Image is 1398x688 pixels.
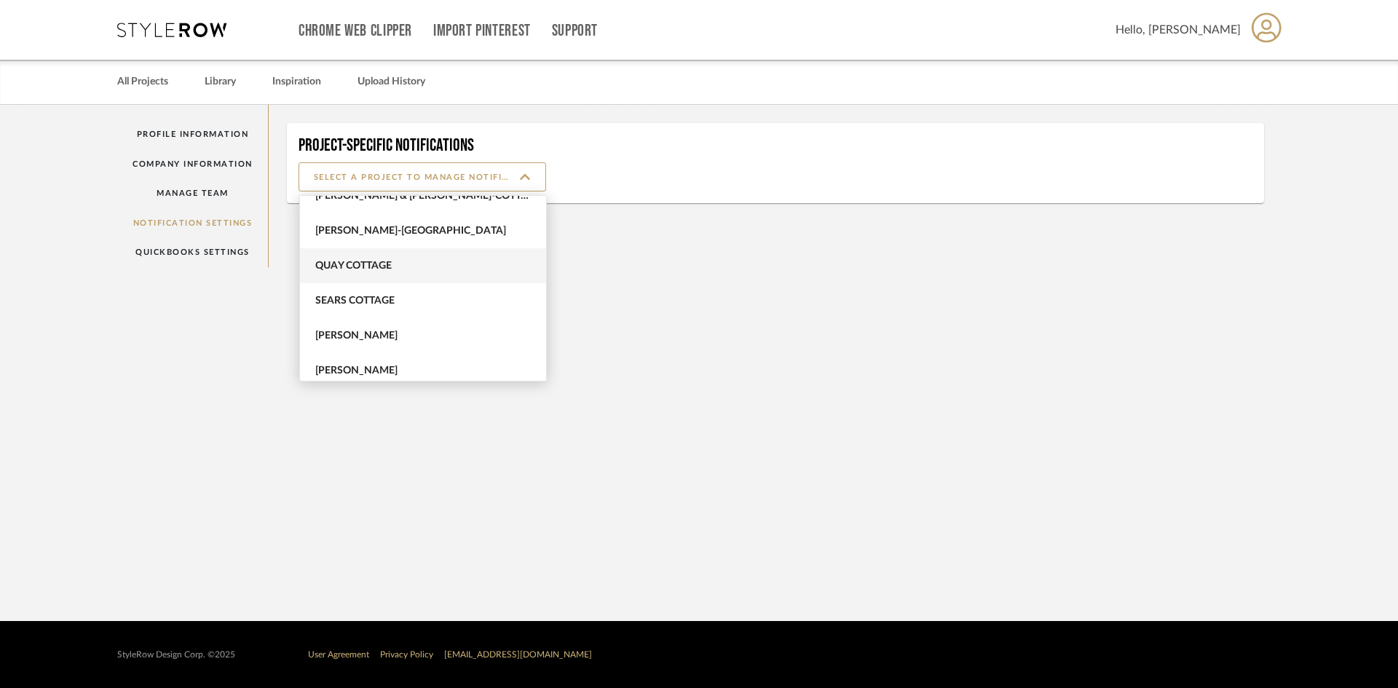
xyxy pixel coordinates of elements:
[117,119,268,149] a: Profile Information
[272,72,321,92] a: Inspiration
[308,650,369,659] a: User Agreement
[358,72,425,92] a: Upload History
[117,72,168,92] a: All Projects
[299,25,412,37] a: Chrome Web Clipper
[299,162,546,191] input: SELECT A PROJECT TO MANAGE NOTIFICATIONS
[117,149,268,179] a: Company Information
[315,190,534,202] span: [PERSON_NAME] & [PERSON_NAME]-Cottage 10
[315,225,534,237] span: [PERSON_NAME]-[GEOGRAPHIC_DATA]
[117,649,235,660] div: StyleRow Design Corp. ©2025
[117,237,268,267] a: QuickBooks Settings
[380,650,433,659] a: Privacy Policy
[444,650,592,659] a: [EMAIL_ADDRESS][DOMAIN_NAME]
[299,135,1253,157] h4: Project-Specific Notifications
[1115,21,1241,39] span: Hello, [PERSON_NAME]
[117,178,268,208] a: Manage Team
[205,72,236,92] a: Library
[315,330,534,342] span: [PERSON_NAME]
[552,25,598,37] a: Support
[315,365,534,377] span: [PERSON_NAME]
[433,25,531,37] a: Import Pinterest
[315,260,534,272] span: Quay Cottage
[315,295,534,307] span: Sears Cottage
